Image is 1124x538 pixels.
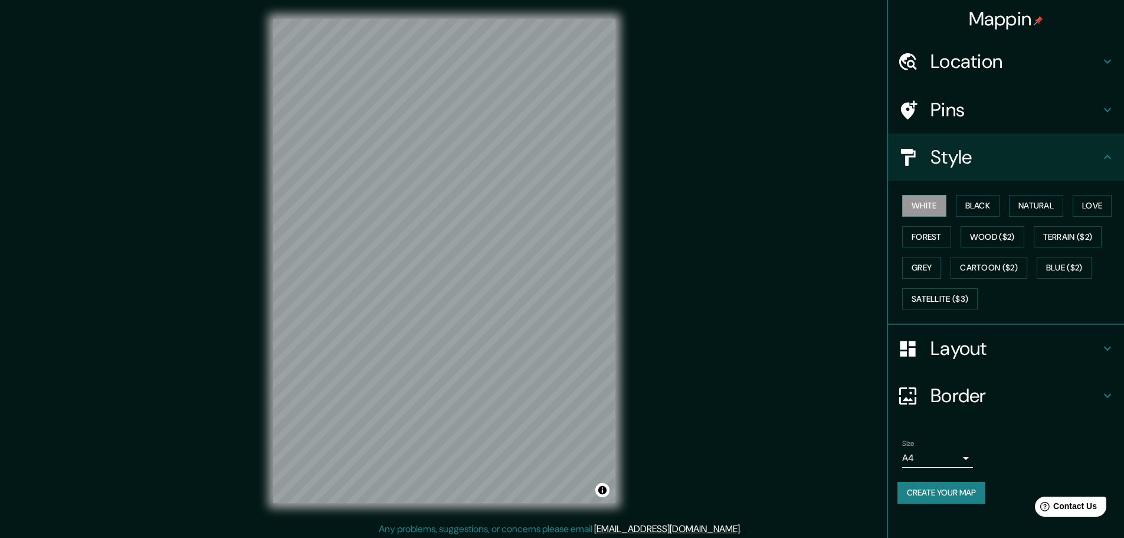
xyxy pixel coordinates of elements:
[961,226,1024,248] button: Wood ($2)
[1019,492,1111,525] iframe: Help widget launcher
[969,7,1044,31] h4: Mappin
[742,522,743,536] div: .
[888,325,1124,372] div: Layout
[930,384,1100,407] h4: Border
[902,288,978,310] button: Satellite ($3)
[930,145,1100,169] h4: Style
[902,439,915,449] label: Size
[951,257,1027,279] button: Cartoon ($2)
[930,337,1100,360] h4: Layout
[594,523,740,535] a: [EMAIL_ADDRESS][DOMAIN_NAME]
[1034,226,1102,248] button: Terrain ($2)
[1034,16,1043,25] img: pin-icon.png
[888,372,1124,419] div: Border
[1009,195,1063,217] button: Natural
[902,195,946,217] button: White
[888,38,1124,85] div: Location
[902,226,951,248] button: Forest
[1073,195,1112,217] button: Love
[379,522,742,536] p: Any problems, suggestions, or concerns please email .
[902,257,941,279] button: Grey
[743,522,746,536] div: .
[902,449,973,468] div: A4
[888,86,1124,133] div: Pins
[1037,257,1092,279] button: Blue ($2)
[888,133,1124,181] div: Style
[930,50,1100,73] h4: Location
[956,195,1000,217] button: Black
[897,482,985,504] button: Create your map
[930,98,1100,122] h4: Pins
[273,19,615,503] canvas: Map
[595,483,609,497] button: Toggle attribution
